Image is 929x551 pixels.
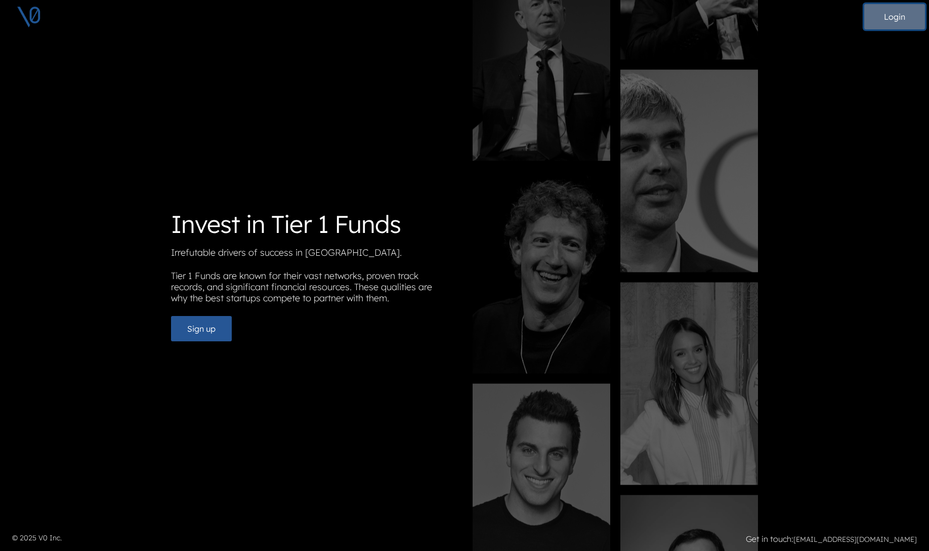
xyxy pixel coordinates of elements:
button: Login [864,4,925,29]
strong: Get in touch: [746,534,793,544]
p: Irrefutable drivers of success in [GEOGRAPHIC_DATA]. [171,247,456,262]
p: © 2025 V0 Inc. [12,533,458,543]
h1: Invest in Tier 1 Funds [171,210,456,239]
a: [EMAIL_ADDRESS][DOMAIN_NAME] [793,535,917,544]
img: V0 logo [16,4,41,29]
button: Sign up [171,316,232,341]
p: Tier 1 Funds are known for their vast networks, proven track records, and significant financial r... [171,270,456,308]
